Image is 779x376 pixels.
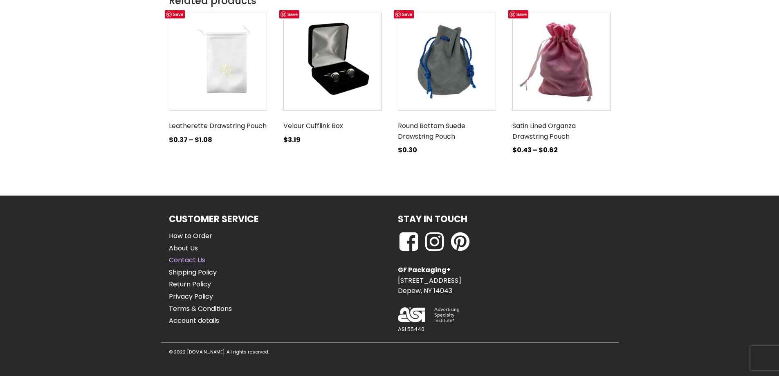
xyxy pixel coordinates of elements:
img: Black velour jewelry presentation box for cuff links. The inside bottom of the box is matching ve... [283,13,382,111]
img: ASI Logo [398,304,459,325]
p: [STREET_ADDRESS] Depew, NY 14043 [398,265,461,296]
h3: Velour Cufflink Box [283,117,382,135]
a: Contact Us [169,255,232,266]
h1: Customer Service [169,212,259,226]
span: $ [283,135,288,144]
p: ASI 55440 [398,325,424,334]
a: Account details [169,315,232,326]
bdi: 0.37 [169,135,188,144]
span: $ [169,135,173,144]
a: Save [279,10,300,18]
a: Round Bottom Suede Drawstring Pouch $0.30 [398,13,496,159]
a: Save [508,10,529,18]
a: Shipping Policy [169,267,232,278]
p: © 2022 [DOMAIN_NAME]. All rights reserved. [169,349,269,356]
strong: GF Packaging+ [398,265,451,275]
bdi: 0.62 [539,145,558,155]
a: Save [165,10,185,18]
a: Save [394,10,414,18]
h3: Leatherette Drawstring Pouch [169,117,267,135]
span: $ [195,135,199,144]
a: Terms & Conditions [169,304,232,314]
a: Privacy Policy [169,291,232,302]
bdi: 3.19 [283,135,301,144]
h3: Satin Lined Organza Drawstring Pouch [512,117,611,145]
img: Small size satin lined organza pink drawstring pouch. [512,13,611,111]
a: Leatherette Drawstring Pouch [169,13,267,148]
h1: Stay in Touch [398,212,467,226]
bdi: 0.30 [398,145,417,155]
span: $ [398,145,402,155]
a: Velour Cufflink Box $3.19 [283,13,382,148]
a: Satin Lined Organza Drawstring Pouch [512,13,611,159]
span: – [189,135,193,144]
img: White leatherette double drawstring jewelry pouch hot stamped with a gold rose. [169,13,267,111]
bdi: 0.43 [512,145,532,155]
span: $ [512,145,517,155]
bdi: 1.08 [195,135,212,144]
img: Small grey round bottom Italian Suede drawstring pouch. [398,13,496,111]
a: Return Policy [169,279,232,290]
span: $ [539,145,543,155]
a: How to Order [169,231,232,241]
span: – [533,145,537,155]
h3: Round Bottom Suede Drawstring Pouch [398,117,496,145]
a: About Us [169,243,232,254]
